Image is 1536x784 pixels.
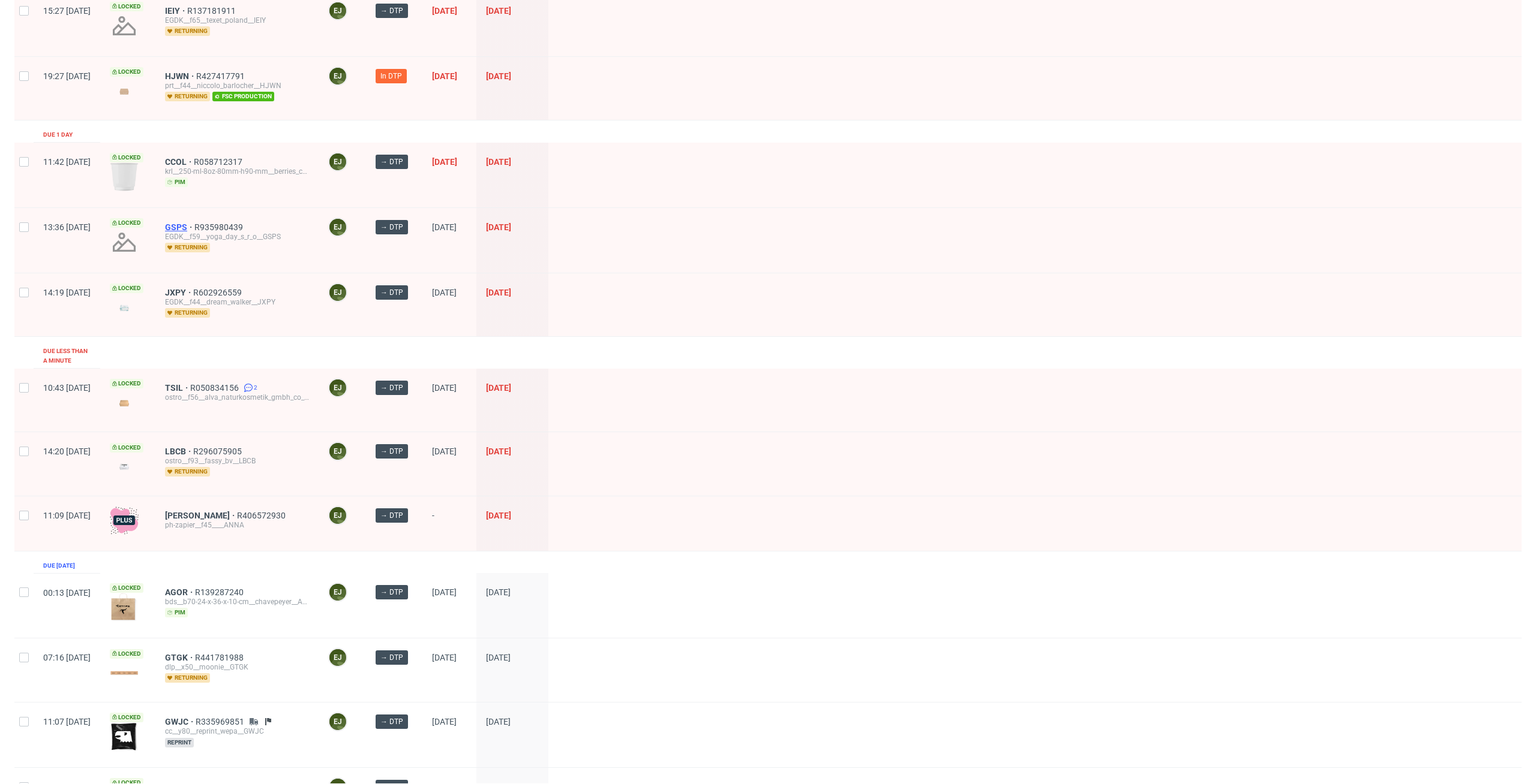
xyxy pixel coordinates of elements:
[165,26,210,36] span: returning
[165,288,193,297] a: JXPY
[165,447,193,456] a: LBCB
[193,288,244,297] span: R602926559
[110,300,139,316] img: version_two_editor_design
[380,71,402,82] span: In DTP
[165,467,210,477] span: returning
[110,713,143,722] span: Locked
[110,153,143,162] span: Locked
[165,308,210,318] span: returning
[196,717,247,726] a: R335969851
[43,222,91,232] span: 13:36 [DATE]
[165,717,196,726] a: GWJC
[486,717,511,726] span: [DATE]
[43,346,91,366] div: Due less than a minute
[486,447,511,456] span: [DATE]
[165,177,188,187] span: pim
[110,649,143,659] span: Locked
[165,673,210,683] span: returning
[329,507,346,524] figcaption: EJ
[43,288,91,297] span: 14:19 [DATE]
[110,228,139,257] img: no_design.png
[165,16,309,25] div: EGDK__f65__texet_poland__IEIY
[194,222,245,232] a: R935980439
[329,153,346,170] figcaption: EJ
[432,157,457,167] span: [DATE]
[486,6,511,16] span: [DATE]
[329,649,346,666] figcaption: EJ
[43,6,91,16] span: 15:27 [DATE]
[329,284,346,301] figcaption: EJ
[165,587,195,597] span: AGOR
[43,71,91,81] span: 19:27 [DATE]
[165,511,237,520] a: [PERSON_NAME]
[486,157,511,167] span: [DATE]
[380,222,403,233] span: → DTP
[329,713,346,730] figcaption: EJ
[165,653,195,662] a: GTGK
[432,288,457,297] span: [DATE]
[432,222,457,232] span: [DATE]
[380,587,403,598] span: → DTP
[432,6,457,16] span: [DATE]
[165,157,194,167] a: CCOL
[486,222,511,232] span: [DATE]
[380,5,403,16] span: → DTP
[194,157,245,167] a: R058712317
[165,383,190,393] a: TSIL
[165,81,309,91] div: prt__f44__niccolo_barlocher__HJWN
[110,379,143,388] span: Locked
[329,219,346,236] figcaption: EJ
[43,561,75,571] div: Due [DATE]
[380,382,403,393] span: → DTP
[110,2,143,11] span: Locked
[432,383,457,393] span: [DATE]
[196,71,247,81] a: R427417791
[193,447,244,456] span: R296075905
[165,597,309,607] div: bds__b70-24-x-36-x-10-cm__chavepeyer__AGOR
[165,71,196,81] a: HJWN
[380,446,403,457] span: → DTP
[110,218,143,228] span: Locked
[195,587,246,597] a: R139287240
[486,288,511,297] span: [DATE]
[110,583,143,593] span: Locked
[110,671,139,676] img: data
[241,383,257,393] a: 2
[43,157,91,167] span: 11:42 [DATE]
[329,2,346,19] figcaption: EJ
[380,652,403,663] span: → DTP
[190,383,241,393] a: R050834156
[110,67,143,77] span: Locked
[43,130,73,140] div: Due 1 day
[329,379,346,396] figcaption: EJ
[43,588,91,598] span: 00:13 [DATE]
[329,584,346,601] figcaption: EJ
[43,717,91,726] span: 11:07 [DATE]
[165,167,309,176] div: krl__250-ml-8oz-80mm-h90-mm__berries_co__CCOL
[187,6,238,16] a: R137181911
[254,383,257,393] span: 2
[165,662,309,672] div: dlp__x50__moonie__GTGK
[110,11,139,40] img: no_design.png
[43,511,91,520] span: 11:09 [DATE]
[486,587,511,597] span: [DATE]
[110,395,139,411] img: version_two_editor_design
[110,162,139,191] img: version_two_editor_design
[165,456,309,466] div: ostro__f93__fassy_bv__LBCB
[165,393,309,402] div: ostro__f56__alva_naturkosmetik_gmbh_co_kg__TSIL
[165,222,194,232] a: GSPS
[165,6,187,16] a: IEIY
